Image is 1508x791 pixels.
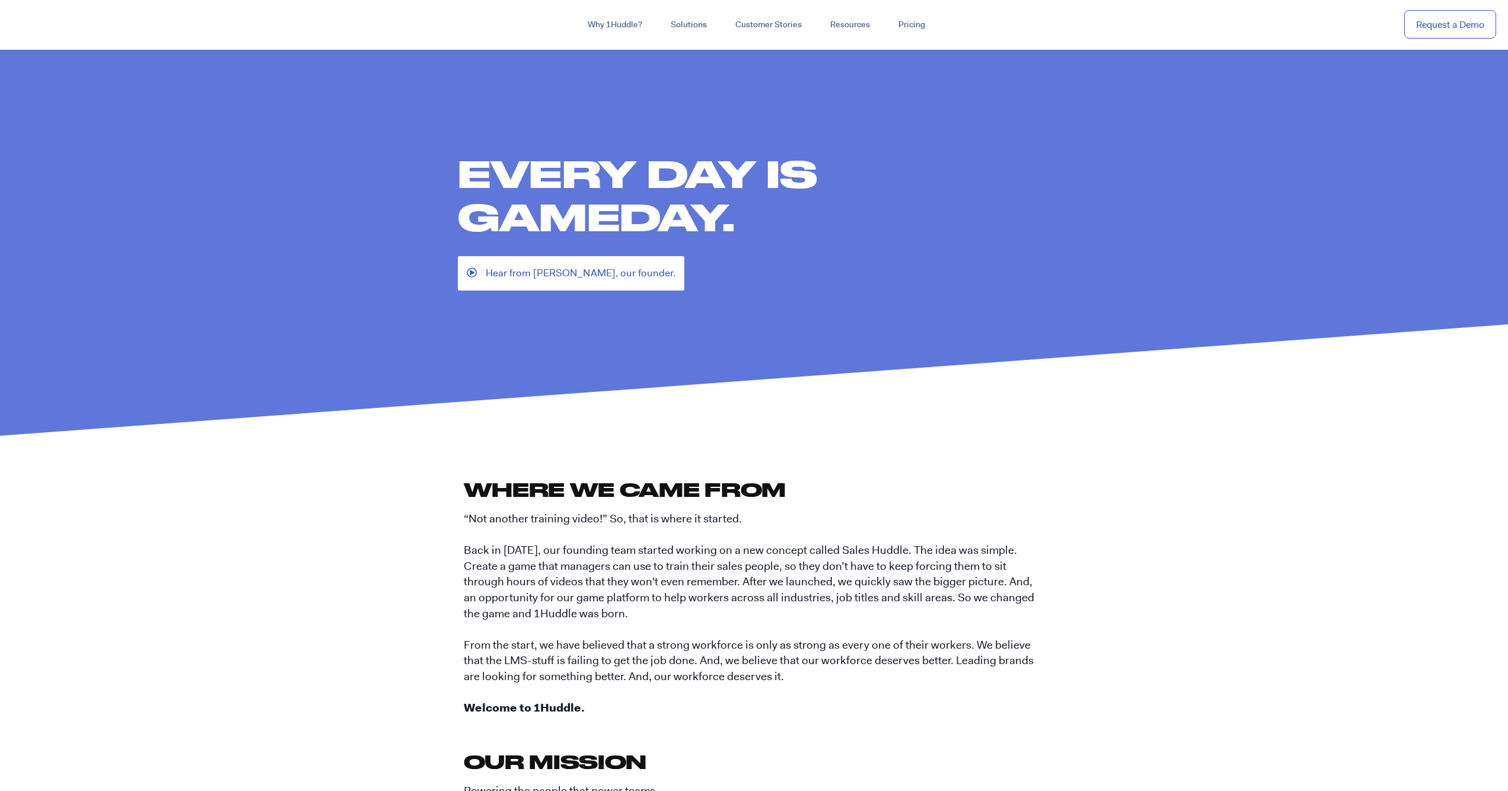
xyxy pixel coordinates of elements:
h1: Every day is gameday. [458,152,1063,238]
a: Pricing [884,14,939,36]
h2: Where we came from [464,477,1045,502]
h2: Our Mission [464,749,1045,774]
a: Why 1Huddle? [573,14,656,36]
a: Request a Demo [1404,10,1496,39]
p: “Not another training video!” So, that is where it started. Back in [DATE], our founding team sta... [464,511,1045,716]
a: Hear from [PERSON_NAME], our founder. [458,256,684,290]
a: Solutions [656,14,721,36]
strong: Welcome to 1Huddle. [464,700,585,715]
span: Hear from [PERSON_NAME], our founder. [486,265,675,281]
a: Customer Stories [721,14,816,36]
a: Resources [816,14,884,36]
img: ... [12,13,97,36]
